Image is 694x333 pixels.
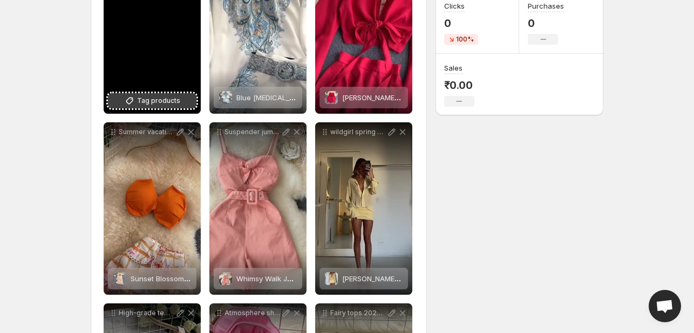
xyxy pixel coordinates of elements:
h3: Clicks [444,1,465,11]
span: Whimsy Walk Jumpsuit [236,274,314,283]
img: Scarlet Bell Sleeve Co-ord [325,91,338,104]
p: 0 [528,17,564,30]
p: Atmosphere shirt women s spring French three-dimensional lace design short lapel long-sleeved shi... [224,309,281,317]
span: Sunset Blossom - Resort Wear [131,274,233,283]
p: wildgirl spring new women s clothing temperament sexy lapel slim hip strap shirt dress short skir... [330,128,386,136]
span: Tag products [137,95,180,106]
a: Open chat [649,290,681,322]
img: Alphonso Co-Ord Set [325,272,338,285]
p: ₹0.00 [444,79,474,92]
p: Suspender jumpsuit women s high waist tube top wide leg shorts 2023 summer new loose casual jumps... [224,128,281,136]
span: [PERSON_NAME] Sleeve Co-ord [342,93,448,102]
p: High-grade temperament printed V-neck suspender jumpsuit [DEMOGRAPHIC_DATA] 2025 new light mature... [119,309,175,317]
p: Fairy tops 2024 autumn French gentle style heavy embroidery square collar short versatile slim me... [330,309,386,317]
img: Whimsy Walk Jumpsuit [219,272,232,285]
div: Suspender jumpsuit women s high waist tube top wide leg shorts 2023 summer new loose casual jumps... [209,122,307,295]
img: Sunset Blossom - Resort Wear [113,272,126,285]
h3: Sales [444,63,462,73]
div: wildgirl spring new women s clothing temperament sexy lapel slim hip strap shirt dress short skir... [315,122,412,295]
p: Summer vacation beach wear 2025 new sexy halter neck sling two-piece set high waist slim printed ... [119,128,175,136]
img: Blue Muse Vintage Set [219,91,232,104]
p: 0 [444,17,478,30]
span: Blue [MEDICAL_DATA] Vintage Set [236,93,351,102]
button: Tag products [108,93,196,108]
div: Summer vacation beach wear 2025 new sexy halter neck sling two-piece set high waist slim printed ... [104,122,201,295]
h3: Purchases [528,1,564,11]
span: [PERSON_NAME] Co-Ord Set [342,274,437,283]
span: 100% [456,35,474,44]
